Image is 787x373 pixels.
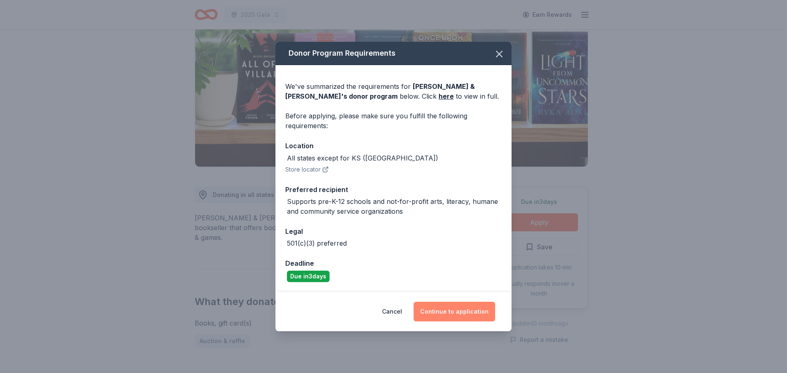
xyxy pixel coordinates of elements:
[275,42,512,65] div: Donor Program Requirements
[285,165,329,174] button: Store locator
[285,140,502,151] div: Location
[285,111,502,131] div: Before applying, please make sure you fulfill the following requirements:
[414,302,495,321] button: Continue to application
[439,91,454,101] a: here
[285,226,502,237] div: Legal
[287,271,330,282] div: Due in 3 days
[285,258,502,269] div: Deadline
[287,238,347,248] div: 501(c)(3) preferred
[287,153,438,163] div: All states except for KS ([GEOGRAPHIC_DATA])
[382,302,402,321] button: Cancel
[285,184,502,195] div: Preferred recipient
[285,81,502,101] div: We've summarized the requirements for below. Click to view in full.
[287,197,502,216] div: Supports pre-K-12 schools and not-for-profit arts, literacy, humane and community service organiz...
